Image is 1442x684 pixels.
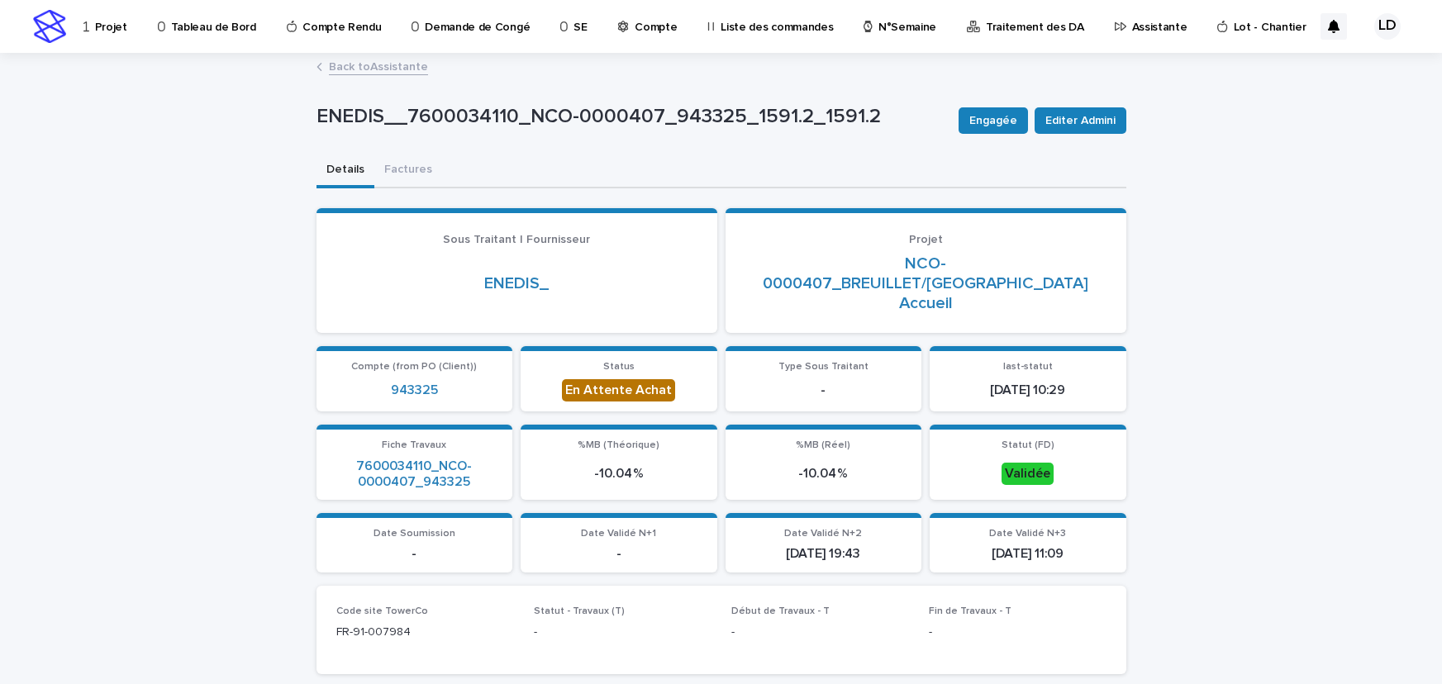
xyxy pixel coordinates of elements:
[929,624,1106,641] p: -
[929,606,1011,616] span: Fin de Travaux - T
[531,546,707,562] p: -
[351,362,477,372] span: Compte (from PO (Client))
[731,606,830,616] span: Début de Travaux - T
[336,606,428,616] span: Code site TowerCo
[33,10,66,43] img: stacker-logo-s-only.png
[1035,107,1126,134] button: Editer Admini
[336,624,514,641] p: FR-91-007984
[1002,463,1054,485] div: Validée
[735,466,912,482] p: -10.04 %
[969,112,1017,129] span: Engagée
[989,529,1066,539] span: Date Validé N+3
[316,105,945,129] p: ENEDIS__7600034110_NCO-0000407_943325_1591.2_1591.2
[484,273,549,293] a: ENEDIS_
[581,529,656,539] span: Date Validé N+1
[326,546,503,562] p: -
[382,440,446,450] span: Fiche Travaux
[731,624,909,641] p: -
[1374,13,1401,40] div: LD
[909,234,943,245] span: Projet
[374,154,442,188] button: Factures
[940,546,1116,562] p: [DATE] 11:09
[940,382,1116,398] p: [DATE] 10:29
[374,529,455,539] span: Date Soumission
[316,154,374,188] button: Details
[735,382,912,398] p: -
[735,546,912,562] p: [DATE] 19:43
[603,362,635,372] span: Status
[578,440,659,450] span: %MB (Théorique)
[534,624,711,641] p: -
[329,56,428,75] a: Back toAssistante
[534,606,625,616] span: Statut - Travaux (T)
[1003,362,1053,372] span: last-statut
[562,379,675,401] div: En Attente Achat
[326,458,503,490] a: 7600034110_NCO-0000407_943325
[784,529,862,539] span: Date Validé N+2
[531,466,707,482] p: -10.04 %
[443,234,590,245] span: Sous Traitant | Fournisseur
[1002,440,1054,450] span: Statut (FD)
[959,107,1028,134] button: Engagée
[796,440,850,450] span: %MB (Réel)
[745,254,1106,313] a: NCO-0000407_BREUILLET/[GEOGRAPHIC_DATA] Accueil
[1045,112,1116,129] span: Editer Admini
[391,382,438,398] a: 943325
[778,362,869,372] span: Type Sous Traitant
